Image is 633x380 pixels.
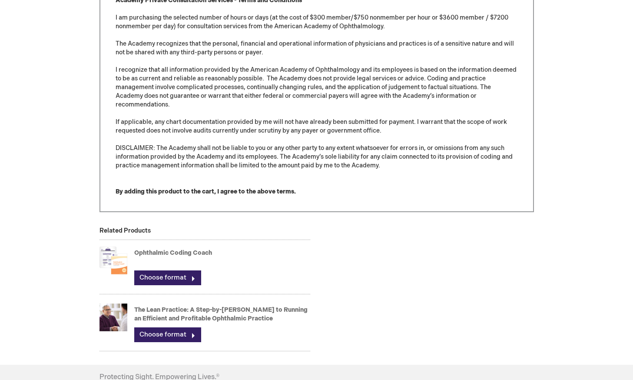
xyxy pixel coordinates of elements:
[116,144,518,170] div: DISCLAIMER: The Academy shall not be liable to you or any other party to any extent whatsoever fo...
[116,13,518,170] div: I am purchasing the selected number of hours or days (at the cost of $300 member/$750 nonmember p...
[99,227,151,234] strong: Related Products
[134,249,212,257] a: Ophthalmic Coding Coach
[99,300,127,335] img: The Lean Practice: A Step-by-Step Guide to Running an Efficient and Profitable Ophthalmic Practice
[99,243,127,278] img: Ophthalmic Coding Coach
[134,327,201,342] a: Choose format
[134,306,308,322] a: The Lean Practice: A Step-by-[PERSON_NAME] to Running an Efficient and Profitable Ophthalmic Prac...
[116,188,296,195] strong: By adding this product to the cart, I agree to the above terms.
[134,270,201,285] a: Choose format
